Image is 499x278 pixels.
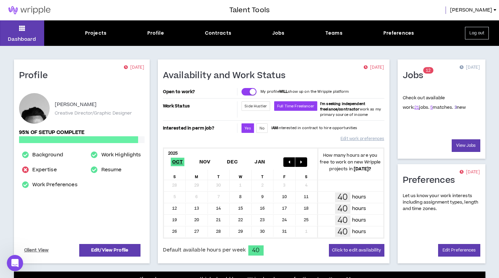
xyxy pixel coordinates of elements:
a: Expertise [32,166,56,174]
b: I'm seeking independent freelance/contractor [320,101,365,112]
span: Nov [198,158,212,166]
h3: Talent Tools [229,5,270,15]
a: Edit Preferences [438,244,480,257]
p: [PERSON_NAME] [55,101,97,109]
span: Side Hustler [245,104,267,109]
p: hours [352,216,366,224]
a: 3 [454,104,457,110]
a: Work Preferences [32,181,77,189]
h1: Profile [19,70,53,81]
a: Resume [101,166,122,174]
p: Let us know your work interests including assignment types, length and time zones. [403,193,480,212]
span: Yes [245,126,251,131]
button: Click to edit availability [329,244,384,257]
b: 2025 [168,150,178,156]
span: Oct [171,158,184,166]
div: M [186,170,208,180]
p: I interested in contract to hire opportunities [271,125,357,131]
iframe: Intercom live chat [7,255,23,271]
p: hours [352,228,366,236]
span: Default available hours per week [163,246,246,254]
a: 5 [430,104,433,110]
span: 1 [426,68,428,73]
div: Teams [325,30,343,37]
span: [PERSON_NAME] [450,6,492,14]
h1: Preferences [403,175,460,186]
p: Work Status [163,101,236,111]
p: [DATE] [460,169,480,176]
p: Creative Director/Graphic Designer [55,110,132,116]
p: [DATE] [460,64,480,71]
button: Log out [465,27,489,39]
p: My profile show up on the Wripple platform [261,89,349,94]
span: No [260,126,265,131]
span: Dec [226,158,239,166]
div: Profile [147,30,164,37]
p: hours [352,193,366,201]
b: [DATE] ? [354,166,371,172]
span: 2 [428,68,431,73]
div: W [230,170,252,180]
p: Interested in perm job? [163,123,236,133]
div: T [252,170,274,180]
span: jobs. [414,104,429,110]
h1: Jobs [403,70,429,81]
p: Dashboard [8,36,36,43]
a: Edit work preferences [340,133,384,145]
p: Check out available work: [403,95,466,110]
div: Contracts [205,30,231,37]
a: Client View [23,244,50,256]
p: [DATE] [364,64,384,71]
strong: AM [272,125,278,131]
span: Jan [253,158,266,166]
a: 21 [414,104,419,110]
a: Edit/View Profile [79,244,140,257]
p: How many hours are you free to work on new Wripple projects in [317,152,383,172]
div: S [296,170,318,180]
p: hours [352,205,366,212]
p: Open to work? [163,89,236,94]
div: F [273,170,296,180]
div: Jobs [272,30,285,37]
div: T [208,170,230,180]
sup: 12 [423,67,433,74]
strong: WILL [279,89,288,94]
h1: Availability and Work Status [163,70,291,81]
a: Background [32,151,63,159]
div: Timothy S. [19,93,50,124]
span: work as my primary source of income [320,101,381,117]
a: View Jobs [452,139,480,152]
span: new [454,104,466,110]
div: Preferences [383,30,414,37]
div: S [164,170,186,180]
span: matches. [430,104,453,110]
div: Projects [85,30,106,37]
p: 95% of setup complete [19,129,145,136]
p: [DATE] [124,64,144,71]
a: Work Highlights [101,151,141,159]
